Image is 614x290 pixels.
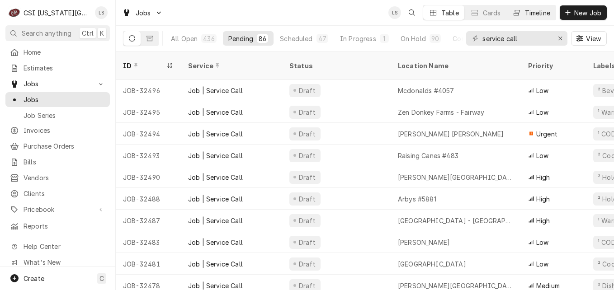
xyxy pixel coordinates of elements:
[572,8,603,18] span: New Job
[188,151,243,160] div: Job | Service Call
[116,123,181,145] div: JOB-32494
[5,108,110,123] a: Job Series
[453,34,486,43] div: Completed
[5,92,110,107] a: Jobs
[298,216,317,225] div: Draft
[398,173,514,182] div: [PERSON_NAME][GEOGRAPHIC_DATA]
[24,63,105,73] span: Estimates
[584,34,603,43] span: View
[24,205,92,214] span: Pricebook
[401,34,426,43] div: On Hold
[398,129,504,139] div: [PERSON_NAME] [PERSON_NAME]
[188,238,243,247] div: Job | Service Call
[525,8,550,18] div: Timeline
[536,259,548,269] span: Low
[171,34,198,43] div: All Open
[298,238,317,247] div: Draft
[441,8,459,18] div: Table
[536,129,557,139] span: Urgent
[116,210,181,231] div: JOB-32487
[553,31,567,46] button: Erase input
[24,242,104,251] span: Help Center
[5,154,110,169] a: Bills
[5,202,110,217] a: Go to Pricebook
[116,145,181,166] div: JOB-32493
[24,189,105,198] span: Clients
[398,259,466,269] div: [GEOGRAPHIC_DATA]
[398,151,458,160] div: Raising Canes #483
[280,34,312,43] div: Scheduled
[188,259,243,269] div: Job | Service Call
[536,108,548,117] span: Low
[188,61,273,70] div: Service
[118,5,166,20] a: Go to Jobs
[188,173,243,182] div: Job | Service Call
[5,255,110,270] a: Go to What's New
[24,221,105,231] span: Reports
[388,6,401,19] div: LS
[116,101,181,123] div: JOB-32495
[298,259,317,269] div: Draft
[382,34,387,43] div: 1
[536,216,550,225] span: High
[24,275,44,282] span: Create
[5,239,110,254] a: Go to Help Center
[116,80,181,101] div: JOB-32496
[318,34,326,43] div: 47
[136,8,151,18] span: Jobs
[298,194,317,204] div: Draft
[24,173,105,182] span: Vendors
[99,274,104,283] span: C
[95,6,108,19] div: LS
[24,257,104,267] span: What's New
[24,126,105,135] span: Invoices
[398,108,484,117] div: Zen Donkey Farms - Fairway
[5,186,110,201] a: Clients
[289,61,382,70] div: Status
[5,76,110,91] a: Go to Jobs
[482,31,550,46] input: Keyword search
[398,216,514,225] div: [GEOGRAPHIC_DATA] - [GEOGRAPHIC_DATA]
[100,28,104,38] span: K
[188,194,243,204] div: Job | Service Call
[536,151,548,160] span: Low
[228,34,253,43] div: Pending
[8,6,21,19] div: C
[5,170,110,185] a: Vendors
[431,34,439,43] div: 90
[123,61,165,70] div: ID
[22,28,71,38] span: Search anything
[188,86,243,95] div: Job | Service Call
[298,151,317,160] div: Draft
[5,139,110,154] a: Purchase Orders
[188,216,243,225] div: Job | Service Call
[536,238,548,247] span: Low
[24,111,105,120] span: Job Series
[298,86,317,95] div: Draft
[298,108,317,117] div: Draft
[388,6,401,19] div: Lindy Springer's Avatar
[24,157,105,167] span: Bills
[398,194,436,204] div: Arbys #5881
[528,61,577,70] div: Priority
[116,253,181,275] div: JOB-32481
[203,34,214,43] div: 436
[24,47,105,57] span: Home
[398,61,512,70] div: Location Name
[5,219,110,234] a: Reports
[571,31,607,46] button: View
[536,173,550,182] span: High
[82,28,94,38] span: Ctrl
[24,79,92,89] span: Jobs
[24,95,105,104] span: Jobs
[5,61,110,75] a: Estimates
[5,123,110,138] a: Invoices
[398,238,450,247] div: [PERSON_NAME]
[536,86,548,95] span: Low
[259,34,266,43] div: 86
[116,166,181,188] div: JOB-32490
[24,141,105,151] span: Purchase Orders
[483,8,501,18] div: Cards
[95,6,108,19] div: Lindy Springer's Avatar
[560,5,607,20] button: New Job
